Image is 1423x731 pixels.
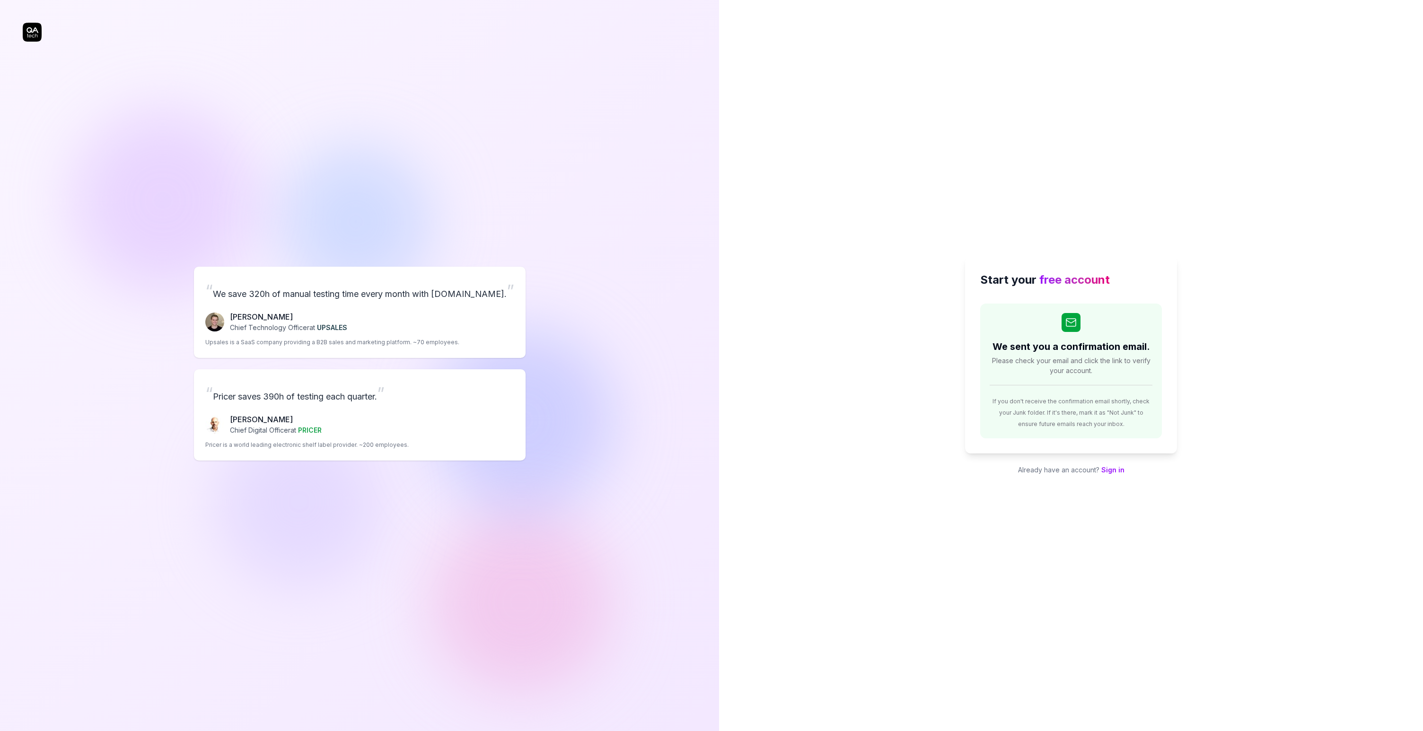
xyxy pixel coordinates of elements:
img: Chris Chalkitis [205,415,224,434]
h2: Start your [980,271,1162,288]
span: “ [205,280,213,301]
h2: We sent you a confirmation email. [993,339,1150,354]
span: PRICER [298,426,322,434]
a: “We save 320h of manual testing time every month with [DOMAIN_NAME].”Fredrik Seidl[PERSON_NAME]Ch... [194,267,526,358]
span: “ [205,383,213,404]
span: ” [377,383,385,404]
img: Fredrik Seidl [205,313,224,331]
p: [PERSON_NAME] [230,311,347,322]
a: Sign in [1101,466,1124,474]
span: If you don't receive the confirmation email shortly, check your Junk folder. If it's there, mark ... [993,398,1150,427]
p: We save 320h of manual testing time every month with [DOMAIN_NAME]. [205,278,514,304]
p: Already have an account? [965,465,1177,475]
p: [PERSON_NAME] [230,414,322,425]
a: “Pricer saves 390h of testing each quarter.”Chris Chalkitis[PERSON_NAME]Chief Digital Officerat P... [194,369,526,461]
span: Please check your email and click the link to verify your account. [990,356,1152,375]
p: Upsales is a SaaS company providing a B2B sales and marketing platform. ~70 employees. [205,338,459,347]
span: ” [507,280,514,301]
p: Chief Technology Officer at [230,322,347,332]
p: Chief Digital Officer at [230,425,322,435]
span: UPSALES [317,323,347,331]
span: free account [1039,273,1110,287]
p: Pricer is a world leading electronic shelf label provider. ~200 employees. [205,441,409,449]
p: Pricer saves 390h of testing each quarter. [205,381,514,406]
